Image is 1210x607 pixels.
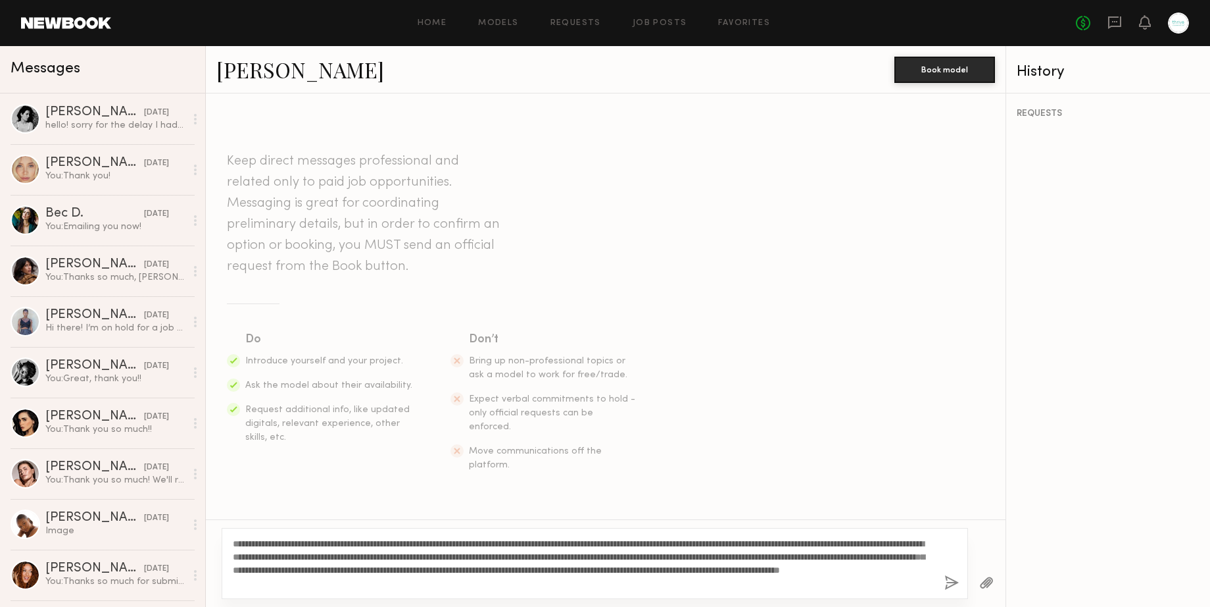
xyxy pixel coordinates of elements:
div: You: Thank you so much! We'll review and be back shortly! [45,474,185,487]
div: Bec D. [45,207,144,221]
div: You: Thank you so much!! [45,423,185,436]
div: [DATE] [144,309,169,322]
a: Job Posts [633,19,687,28]
div: [DATE] [144,107,169,119]
div: [PERSON_NAME] [45,461,144,474]
div: [PERSON_NAME] [45,562,144,575]
a: Requests [550,19,601,28]
div: You: Great, thank you!! [45,373,185,385]
span: Messages [11,61,80,76]
div: [DATE] [144,360,169,373]
a: Favorites [718,19,770,28]
span: Ask the model about their availability. [245,381,412,390]
div: [DATE] [144,512,169,525]
a: Book model [894,63,995,74]
div: [DATE] [144,411,169,423]
a: Models [478,19,518,28]
div: hello! sorry for the delay I had an issue with my account. here you go: [URL][DOMAIN_NAME] please... [45,119,185,132]
div: You: Thanks so much for submitting your content! I'll review with the team and get back to you sh... [45,575,185,588]
span: Introduce yourself and your project. [245,357,403,365]
div: [DATE] [144,157,169,170]
div: You: Emailing you now! [45,221,185,233]
div: Don’t [469,330,637,349]
div: [PERSON_NAME] [45,512,144,525]
div: [DATE] [144,563,169,575]
span: Bring up non-professional topics or ask a model to work for free/trade. [469,357,627,379]
div: [PERSON_NAME] [45,157,144,170]
div: [PERSON_NAME] [45,106,144,119]
div: Hi there! I’m on hold for a job for the 13th I believe I will know if I’m working that by [DATE],... [45,322,185,334]
div: Image [45,525,185,537]
div: History [1017,65,1201,80]
a: Home [418,19,447,28]
div: You: Thanks so much, [PERSON_NAME]! [45,271,185,284]
div: [PERSON_NAME] [45,359,144,373]
button: Book model [894,57,995,83]
div: REQUESTS [1017,109,1201,119]
div: Do [245,330,414,349]
span: Expect verbal commitments to hold - only official requests can be enforced. [469,395,635,431]
div: [PERSON_NAME] [45,309,144,322]
a: [PERSON_NAME] [216,55,384,84]
div: [DATE] [144,259,169,271]
div: [DATE] [144,208,169,221]
span: Move communications off the platform. [469,447,602,469]
div: [DATE] [144,462,169,474]
header: Keep direct messages professional and related only to paid job opportunities. Messaging is great ... [227,151,503,277]
div: [PERSON_NAME] [45,258,144,271]
span: Request additional info, like updated digitals, relevant experience, other skills, etc. [245,406,410,442]
div: [PERSON_NAME] [45,410,144,423]
div: You: Thank you! [45,170,185,182]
